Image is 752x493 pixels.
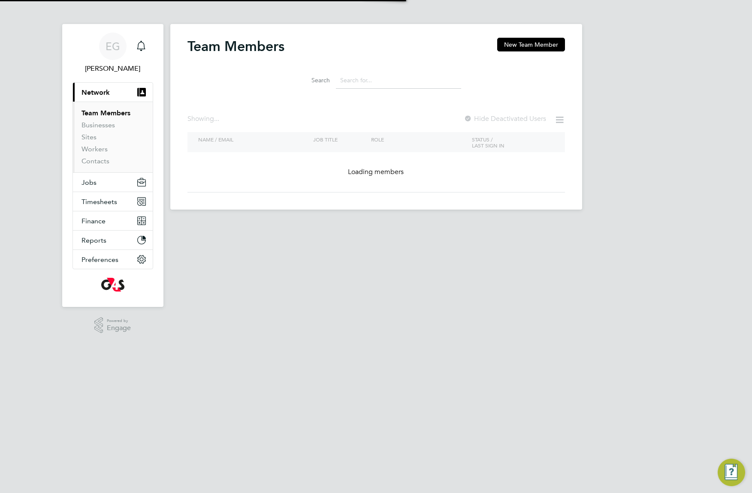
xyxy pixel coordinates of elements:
[497,38,565,51] button: New Team Member
[73,211,153,230] button: Finance
[291,76,330,84] label: Search
[73,192,153,211] button: Timesheets
[718,459,745,486] button: Engage Resource Center
[82,217,106,225] span: Finance
[72,63,153,74] span: Ellie G
[82,88,110,96] span: Network
[82,133,97,141] a: Sites
[82,145,108,153] a: Workers
[82,157,109,165] a: Contacts
[82,121,115,129] a: Businesses
[82,236,106,244] span: Reports
[73,83,153,102] button: Network
[73,250,153,269] button: Preferences
[73,102,153,172] div: Network
[107,317,131,325] span: Powered by
[187,38,284,55] h2: Team Members
[107,325,131,332] span: Engage
[82,109,130,117] a: Team Members
[72,278,153,292] a: Go to home page
[62,24,163,307] nav: Main navigation
[72,33,153,74] a: EG[PERSON_NAME]
[106,41,120,52] span: EG
[187,114,221,123] div: Showing
[82,178,97,186] span: Jobs
[94,317,131,334] a: Powered byEngage
[82,198,117,206] span: Timesheets
[82,256,118,264] span: Preferences
[101,278,124,292] img: g4s-logo-retina.png
[214,114,219,123] span: ...
[73,173,153,192] button: Jobs
[73,231,153,250] button: Reports
[336,72,461,89] input: Search for...
[464,114,546,123] label: Hide Deactivated Users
